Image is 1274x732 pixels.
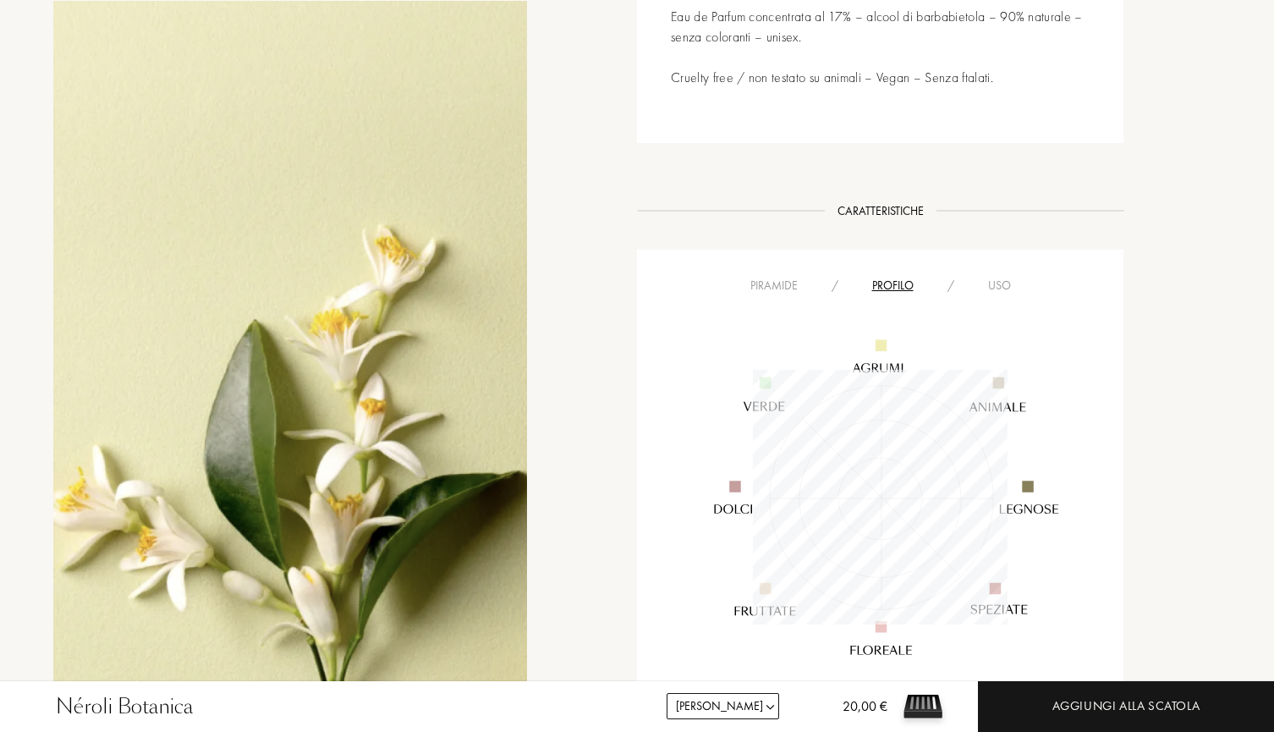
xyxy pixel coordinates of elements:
div: Aggiungi alla scatola [1052,696,1200,716]
div: / [815,277,855,294]
div: Uso [971,277,1028,294]
div: Piramide [733,277,815,294]
img: arrow.png [764,701,777,713]
img: radar_desktop_it.svg [677,294,1085,702]
div: 20,00 € [815,696,887,732]
div: Néroli Botanica [56,691,193,722]
img: sample box sommelier du parfum [898,681,948,732]
div: / [931,277,971,294]
div: Profilo [855,277,931,294]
